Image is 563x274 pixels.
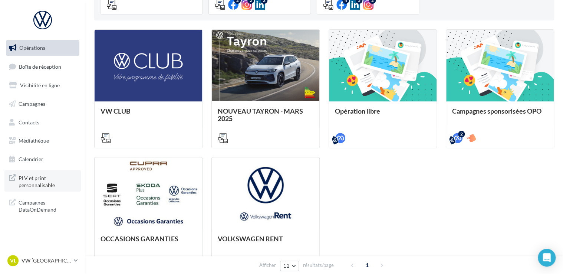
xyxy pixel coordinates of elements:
span: Visibilité en ligne [20,82,60,88]
span: 1 [361,259,373,271]
span: résultats/page [303,262,334,269]
span: Afficher [259,262,276,269]
a: VL VW [GEOGRAPHIC_DATA] [6,254,79,268]
span: NOUVEAU TAYRON - MARS 2025 [218,107,303,123]
div: 2 [458,131,465,137]
a: Visibilité en ligne [4,78,81,93]
span: Campagnes DataOnDemand [19,198,76,213]
span: Campagnes sponsorisées OPO [452,107,541,115]
button: 12 [280,261,299,271]
a: Médiathèque [4,133,81,149]
span: PLV et print personnalisable [19,173,76,189]
span: Opération libre [335,107,380,115]
span: Campagnes [19,101,45,107]
a: Boîte de réception [4,59,81,75]
a: Opérations [4,40,81,56]
a: Calendrier [4,151,81,167]
span: Calendrier [19,156,43,162]
span: 12 [283,263,290,269]
a: Contacts [4,115,81,130]
span: VW CLUB [101,107,131,115]
a: Campagnes DataOnDemand [4,195,81,216]
span: Boîte de réception [19,63,61,69]
span: VOLKSWAGEN RENT [218,235,283,243]
div: Open Intercom Messenger [538,249,556,267]
span: Opérations [19,45,45,51]
a: Campagnes [4,96,81,112]
a: PLV et print personnalisable [4,170,81,192]
span: Médiathèque [19,137,49,144]
span: OCCASIONS GARANTIES [101,235,178,243]
span: Contacts [19,119,39,125]
span: VL [10,257,16,264]
p: VW [GEOGRAPHIC_DATA] [22,257,71,264]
